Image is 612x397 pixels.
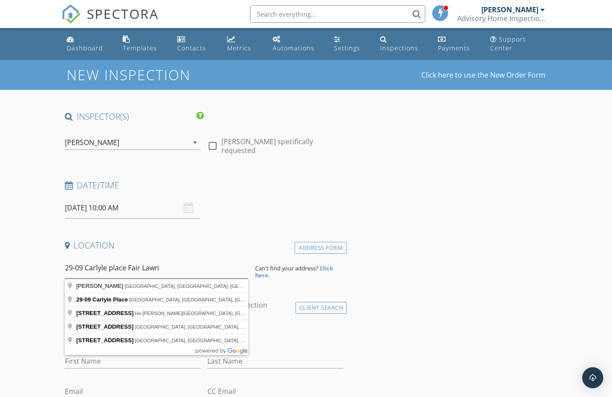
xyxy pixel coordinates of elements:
span: [GEOGRAPHIC_DATA], [GEOGRAPHIC_DATA], [GEOGRAPHIC_DATA] [129,297,285,302]
span: SPECTORA [87,4,159,23]
span: 29-09 Carlyle Place [76,296,128,303]
span: [STREET_ADDRESS] [76,310,134,316]
a: Click here to use the New Order Form [421,71,545,78]
a: SPECTORA [61,12,159,30]
div: Open Intercom Messenger [582,367,603,388]
h4: Location [65,240,343,251]
a: Templates [119,32,167,57]
span: [STREET_ADDRESS] [76,337,134,344]
input: Address Search [65,257,248,279]
div: Address Form [295,242,347,254]
div: Automations [273,44,314,52]
div: Metrics [227,44,251,52]
div: Payments [438,44,470,52]
label: [PERSON_NAME] specifically requested [221,137,343,155]
a: Dashboard [63,32,112,57]
div: Inspections [380,44,418,52]
i: arrow_drop_down [190,137,200,148]
a: Metrics [224,32,262,57]
span: [GEOGRAPHIC_DATA], [GEOGRAPHIC_DATA], [GEOGRAPHIC_DATA] [135,338,291,343]
h4: INSPECTOR(S) [65,111,204,122]
span: Ho-[PERSON_NAME][GEOGRAPHIC_DATA], [GEOGRAPHIC_DATA], [GEOGRAPHIC_DATA] [135,311,338,316]
span: [GEOGRAPHIC_DATA], [GEOGRAPHIC_DATA], [GEOGRAPHIC_DATA] [135,324,291,330]
a: Inspections [377,32,427,57]
div: [PERSON_NAME] [65,138,119,146]
a: Contacts [174,32,217,57]
div: Templates [123,44,157,52]
div: Settings [334,44,360,52]
h4: Date/Time [65,180,343,191]
div: Client Search [295,302,347,314]
a: Support Center [487,32,549,57]
div: Contacts [177,44,206,52]
span: [GEOGRAPHIC_DATA], [GEOGRAPHIC_DATA], [GEOGRAPHIC_DATA] [125,284,281,289]
div: Support Center [490,35,526,52]
input: Search everything... [250,5,425,23]
div: [PERSON_NAME] [481,5,538,14]
a: Settings [331,32,370,57]
input: Select date [65,197,201,219]
div: Dashboard [67,44,103,52]
span: [STREET_ADDRESS] [76,323,134,330]
span: Can't find your address? [255,264,318,272]
span: [PERSON_NAME] [76,283,125,289]
strong: Click here. [255,264,333,279]
a: Payments [434,32,480,57]
h1: New Inspection [67,67,261,82]
a: Automations (Basic) [269,32,324,57]
img: The Best Home Inspection Software - Spectora [61,4,81,24]
div: Advisory Home Inspection LLC [457,14,545,23]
